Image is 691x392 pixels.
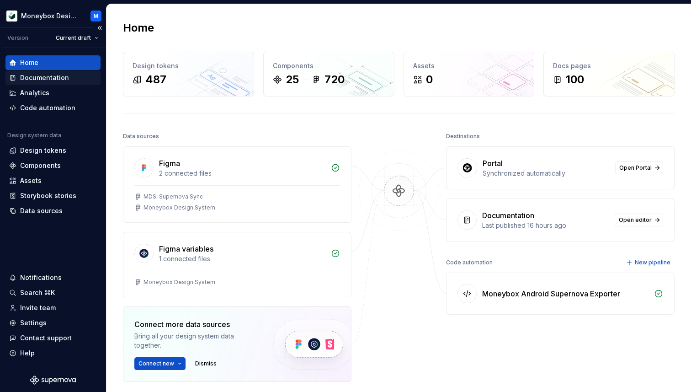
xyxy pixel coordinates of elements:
[446,256,493,269] div: Code automation
[5,55,101,70] a: Home
[195,360,217,367] span: Dismiss
[286,72,299,87] div: 25
[20,206,63,215] div: Data sources
[123,146,351,223] a: Figma2 connected filesMDS: Supernova SyncMoneybox Design System
[7,34,28,42] div: Version
[426,72,433,87] div: 0
[20,146,66,155] div: Design tokens
[5,204,101,218] a: Data sources
[2,6,104,26] button: Moneybox Design SystemM
[404,52,535,97] a: Assets0
[482,210,534,221] div: Documentation
[145,72,166,87] div: 487
[30,376,76,385] svg: Supernova Logo
[21,11,80,21] div: Moneybox Design System
[619,164,652,172] span: Open Portal
[483,158,503,169] div: Portal
[483,169,610,178] div: Synchronized automatically
[123,21,154,35] h2: Home
[20,349,35,358] div: Help
[5,158,101,173] a: Components
[5,270,101,285] button: Notifications
[159,254,325,263] div: 1 connected files
[93,21,106,34] button: Collapse sidebar
[482,288,620,299] div: Moneybox Android Supernova Exporter
[134,319,258,330] div: Connect more data sources
[133,61,245,70] div: Design tokens
[263,52,394,97] a: Components25720
[20,333,72,343] div: Contact support
[144,204,215,211] div: Moneybox Design System
[5,70,101,85] a: Documentation
[138,360,174,367] span: Connect new
[6,11,17,21] img: 9de6ca4a-8ec4-4eed-b9a2-3d312393a40a.png
[20,161,61,170] div: Components
[123,130,159,143] div: Data sources
[134,332,258,350] div: Bring all your design system data together.
[5,143,101,158] a: Design tokens
[94,12,98,20] div: M
[5,346,101,360] button: Help
[191,357,221,370] button: Dismiss
[159,243,213,254] div: Figma variables
[615,214,663,226] a: Open editor
[20,176,42,185] div: Assets
[5,285,101,300] button: Search ⌘K
[413,61,525,70] div: Assets
[543,52,675,97] a: Docs pages100
[20,103,75,113] div: Code automation
[123,232,351,297] a: Figma variables1 connected filesMoneybox Design System
[5,316,101,330] a: Settings
[619,216,652,224] span: Open editor
[20,58,38,67] div: Home
[566,72,584,87] div: 100
[20,288,55,297] div: Search ⌘K
[144,279,215,286] div: Moneybox Design System
[5,101,101,115] a: Code automation
[159,169,325,178] div: 2 connected files
[5,331,101,345] button: Contact support
[324,72,345,87] div: 720
[553,61,665,70] div: Docs pages
[20,191,76,200] div: Storybook stories
[123,52,254,97] a: Design tokens487
[446,130,480,143] div: Destinations
[635,259,670,266] span: New pipeline
[144,193,203,200] div: MDS: Supernova Sync
[159,158,180,169] div: Figma
[134,357,186,370] button: Connect new
[623,256,675,269] button: New pipeline
[273,61,385,70] div: Components
[482,221,609,230] div: Last published 16 hours ago
[20,303,56,312] div: Invite team
[5,173,101,188] a: Assets
[615,161,663,174] a: Open Portal
[52,32,102,44] button: Current draft
[20,318,47,328] div: Settings
[5,301,101,315] a: Invite team
[5,188,101,203] a: Storybook stories
[20,73,69,82] div: Documentation
[56,34,91,42] span: Current draft
[20,88,49,97] div: Analytics
[20,273,62,282] div: Notifications
[5,86,101,100] a: Analytics
[7,132,61,139] div: Design system data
